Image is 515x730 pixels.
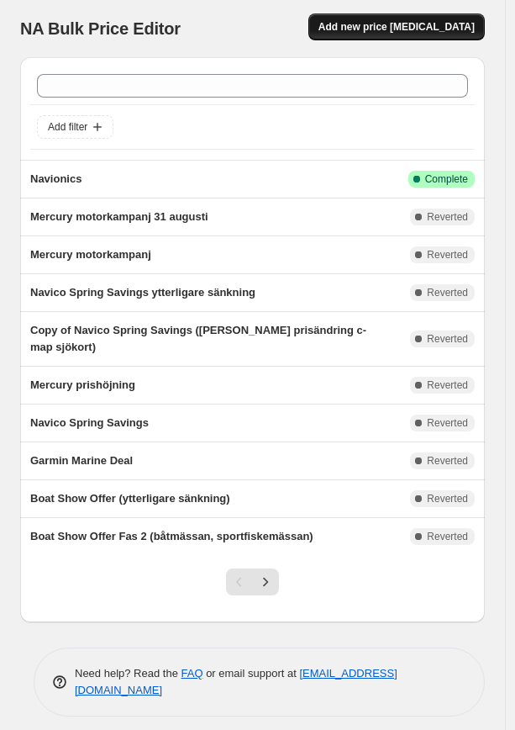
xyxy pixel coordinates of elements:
span: NA Bulk Price Editor [20,19,181,38]
span: Reverted [427,332,468,346]
span: Add filter [48,120,87,134]
span: Navionics [30,172,81,185]
span: Reverted [427,248,468,262]
span: Garmin Marine Deal [30,454,133,467]
span: Reverted [427,416,468,430]
span: Complete [425,172,468,186]
span: Reverted [427,378,468,392]
button: Add new price [MEDICAL_DATA] [308,13,485,40]
span: Reverted [427,530,468,543]
span: Need help? Read the [75,667,181,680]
span: Reverted [427,286,468,299]
span: or email support at [203,667,300,680]
span: Mercury motorkampanj [30,248,151,261]
a: FAQ [181,667,203,680]
span: Navico Spring Savings ytterligare sänkning [30,286,255,299]
span: Boat Show Offer (ytterligare sänkning) [30,492,230,505]
button: Next [252,569,279,595]
span: Mercury motorkampanj 31 augusti [30,210,208,223]
span: Reverted [427,492,468,505]
span: Boat Show Offer Fas 2 (båtmässan, sportfiskemässan) [30,530,313,542]
button: Add filter [37,115,113,139]
span: Reverted [427,210,468,224]
span: Reverted [427,454,468,468]
span: Navico Spring Savings [30,416,149,429]
span: Add new price [MEDICAL_DATA] [318,20,475,34]
span: Copy of Navico Spring Savings ([PERSON_NAME] prisändring c-map sjökort) [30,324,366,353]
span: Mercury prishöjning [30,378,135,391]
nav: Pagination [226,569,279,595]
